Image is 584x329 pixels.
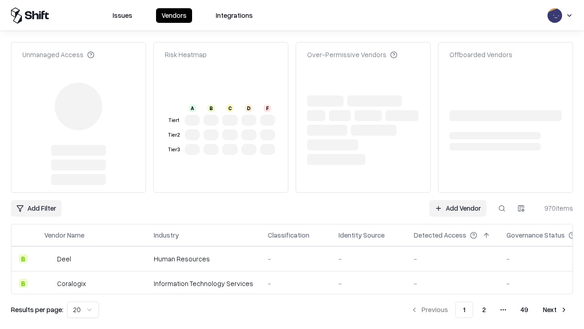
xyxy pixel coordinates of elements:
div: Information Technology Services [154,279,253,288]
div: - [414,254,492,264]
button: 1 [455,302,473,318]
div: B [208,105,215,112]
div: - [268,254,324,264]
a: Add Vendor [429,200,486,217]
div: Coralogix [57,279,86,288]
button: 49 [513,302,536,318]
img: Deel [44,254,53,263]
nav: pagination [405,302,573,318]
button: Integrations [210,8,258,23]
button: Vendors [156,8,192,23]
button: Issues [107,8,138,23]
div: - [268,279,324,288]
button: Add Filter [11,200,62,217]
div: - [339,279,399,288]
div: Tier 3 [167,146,181,154]
div: Deel [57,254,71,264]
button: Next [537,302,573,318]
div: D [245,105,252,112]
div: Tier 2 [167,131,181,139]
div: - [339,254,399,264]
div: Governance Status [506,230,565,240]
div: B [19,254,28,263]
div: B [19,279,28,288]
div: Unmanaged Access [22,50,94,59]
div: F [264,105,271,112]
div: - [414,279,492,288]
button: 2 [475,302,493,318]
div: Over-Permissive Vendors [307,50,397,59]
div: Classification [268,230,309,240]
div: Vendor Name [44,230,84,240]
div: Identity Source [339,230,385,240]
div: A [189,105,196,112]
div: 970 items [537,203,573,213]
div: C [226,105,234,112]
div: Detected Access [414,230,466,240]
p: Results per page: [11,305,63,314]
div: Tier 1 [167,117,181,124]
div: Risk Heatmap [165,50,207,59]
div: Industry [154,230,179,240]
div: Human Resources [154,254,253,264]
div: Offboarded Vendors [449,50,512,59]
img: Coralogix [44,279,53,288]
